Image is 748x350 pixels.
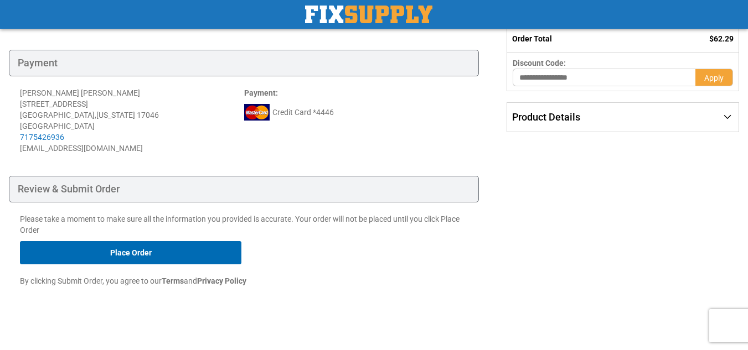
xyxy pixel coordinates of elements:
div: [PERSON_NAME] [PERSON_NAME] [STREET_ADDRESS] [GEOGRAPHIC_DATA] , 17046 [GEOGRAPHIC_DATA] [20,87,244,143]
span: [US_STATE] [96,111,135,119]
span: [EMAIL_ADDRESS][DOMAIN_NAME] [20,144,143,153]
strong: Order Total [512,34,552,43]
p: Please take a moment to make sure all the information you provided is accurate. Your order will n... [20,213,468,236]
button: Apply [695,69,733,86]
div: Payment [9,50,479,76]
span: Discount Code: [513,59,566,67]
img: Fix Industrial Supply [305,6,432,23]
strong: Privacy Policy [197,276,246,285]
a: 7175426936 [20,133,64,142]
button: Place Order [20,241,241,264]
img: mc.png [244,104,270,121]
span: Payment [244,88,276,97]
span: $62.29 [709,34,734,43]
a: store logo [305,6,432,23]
span: Product Details [512,111,580,123]
div: Review & Submit Order [9,176,479,202]
div: Credit Card *4446 [244,104,468,121]
strong: Terms [162,276,184,285]
span: Apply [704,74,724,82]
strong: : [244,88,278,97]
p: By clicking Submit Order, you agree to our and [20,275,468,286]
